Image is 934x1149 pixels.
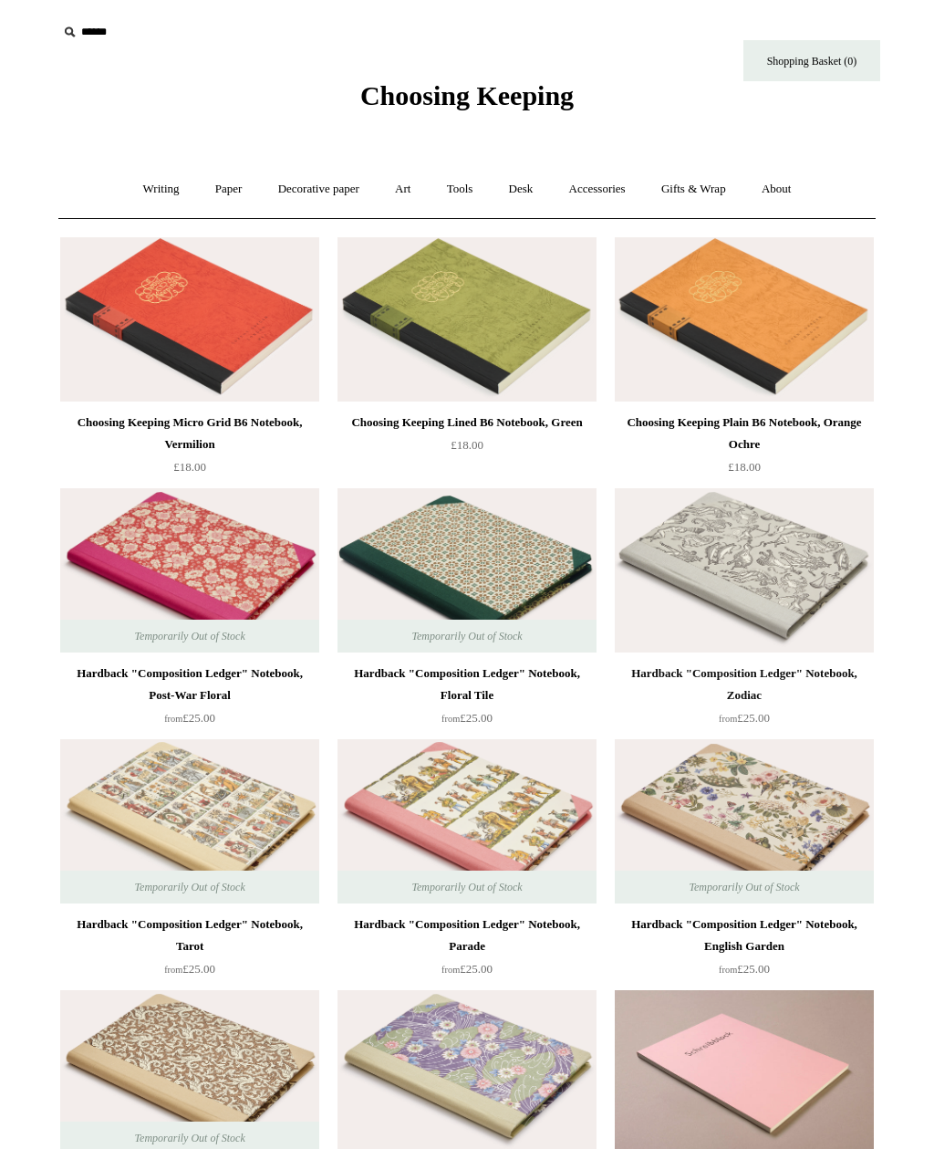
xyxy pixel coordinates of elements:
[615,237,874,402] a: Choosing Keeping Plain B6 Notebook, Orange Ochre Choosing Keeping Plain B6 Notebook, Orange Ochre
[65,412,315,455] div: Choosing Keeping Micro Grid B6 Notebook, Vermilion
[393,620,540,653] span: Temporarily Out of Stock
[615,914,874,988] a: Hardback "Composition Ledger" Notebook, English Garden from£25.00
[342,663,592,706] div: Hardback "Composition Ledger" Notebook, Floral Tile
[337,739,597,904] img: Hardback "Composition Ledger" Notebook, Parade
[65,663,315,706] div: Hardback "Composition Ledger" Notebook, Post-War Floral
[164,714,182,724] span: from
[615,237,874,402] img: Choosing Keeping Plain B6 Notebook, Orange Ochre
[615,488,874,653] a: Hardback "Composition Ledger" Notebook, Zodiac Hardback "Composition Ledger" Notebook, Zodiac
[441,711,493,725] span: £25.00
[615,739,874,904] a: Hardback "Composition Ledger" Notebook, English Garden Hardback "Composition Ledger" Notebook, En...
[745,165,808,214] a: About
[60,488,319,653] img: Hardback "Composition Ledger" Notebook, Post-War Floral
[65,914,315,957] div: Hardback "Composition Ledger" Notebook, Tarot
[393,871,540,904] span: Temporarily Out of Stock
[451,438,483,452] span: £18.00
[164,711,215,725] span: £25.00
[670,871,817,904] span: Temporarily Out of Stock
[173,460,206,474] span: £18.00
[441,962,493,976] span: £25.00
[719,714,737,724] span: from
[60,739,319,904] img: Hardback "Composition Ledger" Notebook, Tarot
[199,165,259,214] a: Paper
[60,237,319,402] img: Choosing Keeping Micro Grid B6 Notebook, Vermilion
[615,412,874,486] a: Choosing Keeping Plain B6 Notebook, Orange Ochre £18.00
[619,412,869,455] div: Choosing Keeping Plain B6 Notebook, Orange Ochre
[431,165,490,214] a: Tools
[337,739,597,904] a: Hardback "Composition Ledger" Notebook, Parade Hardback "Composition Ledger" Notebook, Parade Tem...
[360,80,574,110] span: Choosing Keeping
[379,165,427,214] a: Art
[719,965,737,975] span: from
[645,165,742,214] a: Gifts & Wrap
[441,714,460,724] span: from
[337,488,597,653] a: Hardback "Composition Ledger" Notebook, Floral Tile Hardback "Composition Ledger" Notebook, Flora...
[615,488,874,653] img: Hardback "Composition Ledger" Notebook, Zodiac
[337,237,597,402] img: Choosing Keeping Lined B6 Notebook, Green
[337,412,597,486] a: Choosing Keeping Lined B6 Notebook, Green £18.00
[743,40,880,81] a: Shopping Basket (0)
[337,237,597,402] a: Choosing Keeping Lined B6 Notebook, Green Choosing Keeping Lined B6 Notebook, Green
[337,663,597,737] a: Hardback "Composition Ledger" Notebook, Floral Tile from£25.00
[337,488,597,653] img: Hardback "Composition Ledger" Notebook, Floral Tile
[262,165,376,214] a: Decorative paper
[342,914,592,957] div: Hardback "Composition Ledger" Notebook, Parade
[719,962,770,976] span: £25.00
[728,460,761,474] span: £18.00
[619,663,869,706] div: Hardback "Composition Ledger" Notebook, Zodiac
[164,962,215,976] span: £25.00
[60,663,319,737] a: Hardback "Composition Ledger" Notebook, Post-War Floral from£25.00
[493,165,550,214] a: Desk
[360,95,574,108] a: Choosing Keeping
[619,914,869,957] div: Hardback "Composition Ledger" Notebook, English Garden
[116,620,263,653] span: Temporarily Out of Stock
[60,739,319,904] a: Hardback "Composition Ledger" Notebook, Tarot Hardback "Composition Ledger" Notebook, Tarot Tempo...
[164,965,182,975] span: from
[615,739,874,904] img: Hardback "Composition Ledger" Notebook, English Garden
[60,488,319,653] a: Hardback "Composition Ledger" Notebook, Post-War Floral Hardback "Composition Ledger" Notebook, P...
[719,711,770,725] span: £25.00
[337,914,597,988] a: Hardback "Composition Ledger" Notebook, Parade from£25.00
[342,412,592,433] div: Choosing Keeping Lined B6 Notebook, Green
[127,165,196,214] a: Writing
[60,914,319,988] a: Hardback "Composition Ledger" Notebook, Tarot from£25.00
[116,871,263,904] span: Temporarily Out of Stock
[60,237,319,402] a: Choosing Keeping Micro Grid B6 Notebook, Vermilion Choosing Keeping Micro Grid B6 Notebook, Vermi...
[553,165,642,214] a: Accessories
[441,965,460,975] span: from
[615,663,874,737] a: Hardback "Composition Ledger" Notebook, Zodiac from£25.00
[60,412,319,486] a: Choosing Keeping Micro Grid B6 Notebook, Vermilion £18.00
